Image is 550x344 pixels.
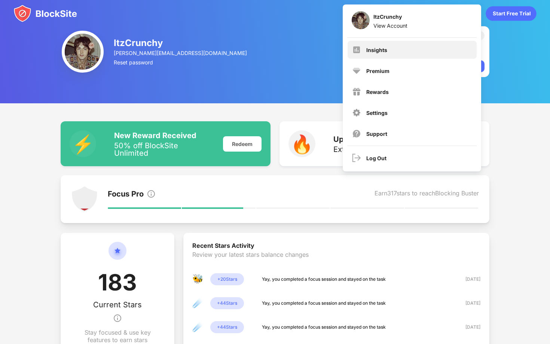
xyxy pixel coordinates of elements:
div: ItzCrunchy [114,37,248,48]
div: + 44 Stars [210,297,244,309]
div: Extended Trial [333,146,401,153]
div: Insights [366,47,387,53]
img: support.svg [352,129,361,138]
div: Yay, you completed a focus session and stayed on the task [262,323,386,331]
div: Log Out [366,155,386,161]
div: Yay, you completed a focus session and stayed on the task [262,275,386,283]
div: View Account [373,22,407,29]
img: ACg8ocKow2Y0bDD2_sS5HOYB2h09cd3e15S4FywHS8bR_eUh-ebYU4QE=s96-c [62,31,104,73]
div: animation [486,6,537,21]
div: Stay focused & use key features to earn stars [79,329,157,344]
div: Redeem [223,136,262,152]
div: Premium [366,68,389,74]
div: ☄️ [192,321,204,333]
img: premium.svg [352,66,361,75]
img: blocksite-icon.svg [13,4,77,22]
div: Upcoming Reward [333,135,401,144]
div: [DATE] [454,275,480,283]
div: Focus Pro [108,189,144,200]
img: menu-settings.svg [352,108,361,117]
div: Recent Stars Activity [192,242,480,251]
div: 183 [98,269,137,300]
div: 🐝 [192,273,204,285]
div: Current Stars [93,300,142,309]
img: menu-rewards.svg [352,87,361,96]
div: Settings [366,110,388,116]
img: info.svg [113,309,122,327]
img: points-level-1.svg [71,186,98,213]
div: [PERSON_NAME][EMAIL_ADDRESS][DOMAIN_NAME] [114,50,248,56]
div: 🔥 [288,130,315,157]
div: ItzCrunchy [373,13,407,22]
div: [DATE] [454,299,480,307]
img: info.svg [147,189,156,198]
div: 50% off BlockSite Unlimited [114,142,214,157]
div: Support [366,131,387,137]
img: menu-insights.svg [352,45,361,54]
div: ⚡️ [70,130,97,157]
div: Rewards [366,89,389,95]
div: Earn 317 stars to reach Blocking Buster [375,189,479,200]
div: Yay, you completed a focus session and stayed on the task [262,299,386,307]
div: ☄️ [192,297,204,309]
div: + 44 Stars [210,321,244,333]
img: logout.svg [352,153,361,162]
div: [DATE] [454,323,480,331]
div: Review your latest stars balance changes [192,251,480,273]
div: Reset password [114,59,248,66]
div: New Reward Received [114,131,214,140]
img: circle-star.svg [109,242,126,269]
img: ACg8ocKow2Y0bDD2_sS5HOYB2h09cd3e15S4FywHS8bR_eUh-ebYU4QE=s96-c [352,11,370,29]
div: + 20 Stars [210,273,244,285]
